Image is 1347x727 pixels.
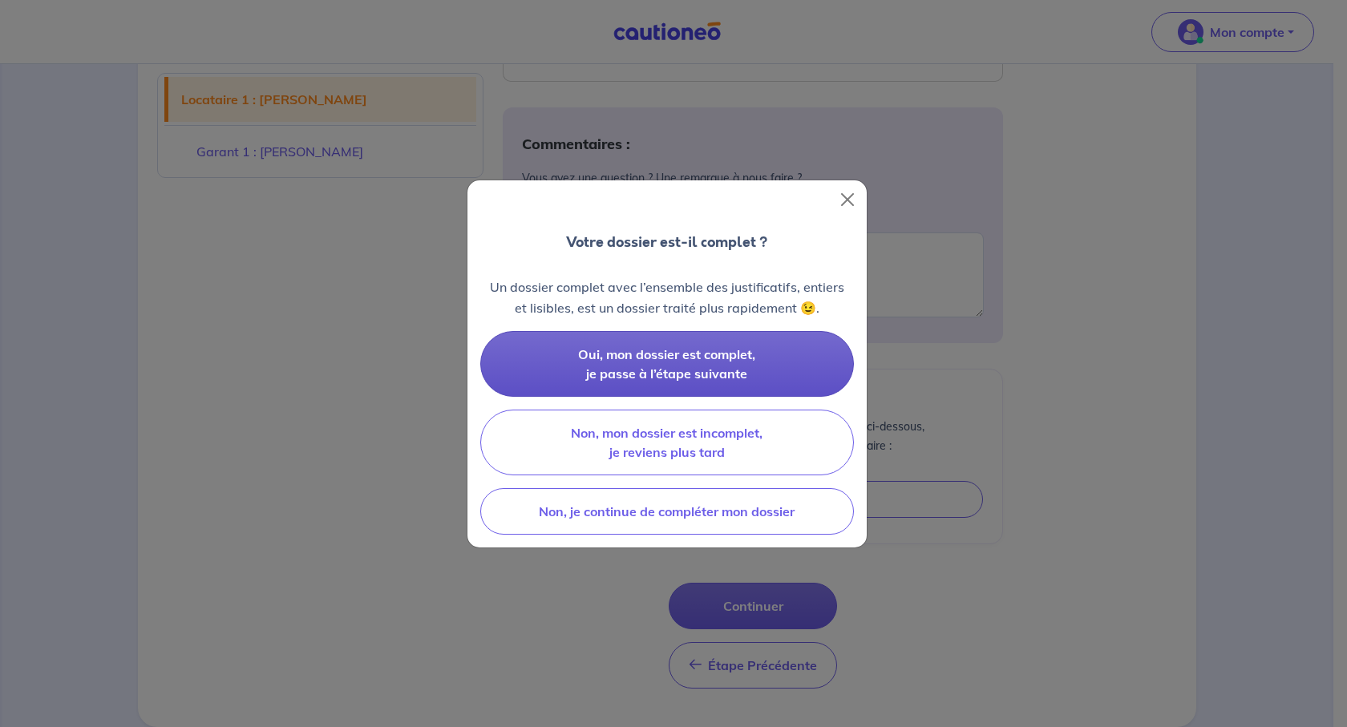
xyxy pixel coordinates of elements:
span: Non, mon dossier est incomplet, je reviens plus tard [571,425,762,460]
span: Non, je continue de compléter mon dossier [539,503,795,519]
button: Oui, mon dossier est complet, je passe à l’étape suivante [480,331,854,397]
button: Non, je continue de compléter mon dossier [480,488,854,535]
span: Oui, mon dossier est complet, je passe à l’étape suivante [578,346,755,382]
p: Votre dossier est-il complet ? [566,232,767,252]
p: Un dossier complet avec l’ensemble des justificatifs, entiers et lisibles, est un dossier traité ... [480,277,854,318]
button: Close [835,187,860,212]
button: Non, mon dossier est incomplet, je reviens plus tard [480,410,854,475]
